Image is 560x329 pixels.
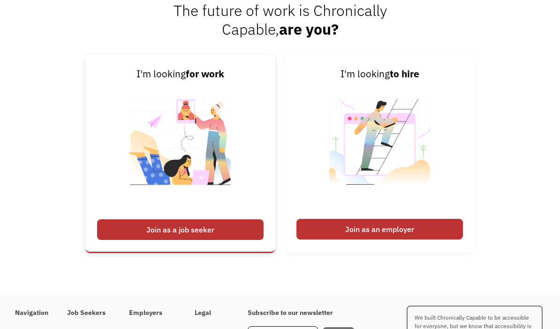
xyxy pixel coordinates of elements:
h4: Legal [195,309,229,317]
strong: to hire [390,67,419,80]
h4: Job Seekers [67,309,110,317]
div: Join as an employer [296,219,463,239]
div: I'm looking [97,67,264,82]
strong: for work [186,67,224,80]
span: The future of work is Chronically Capable, [174,0,387,39]
div: I'm looking [296,67,463,82]
h4: Subscribe to our newsletter [248,309,355,317]
a: I'm lookingfor workJoin as a job seeker [85,55,275,253]
div: Join as a job seeker [97,219,264,240]
h4: Navigation [15,309,48,317]
img: Chronically Capable Personalized Job Matching [122,82,239,214]
strong: are you? [279,19,339,39]
a: I'm lookingto hireJoin as an employer [285,55,475,253]
h4: Employers [129,309,176,317]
